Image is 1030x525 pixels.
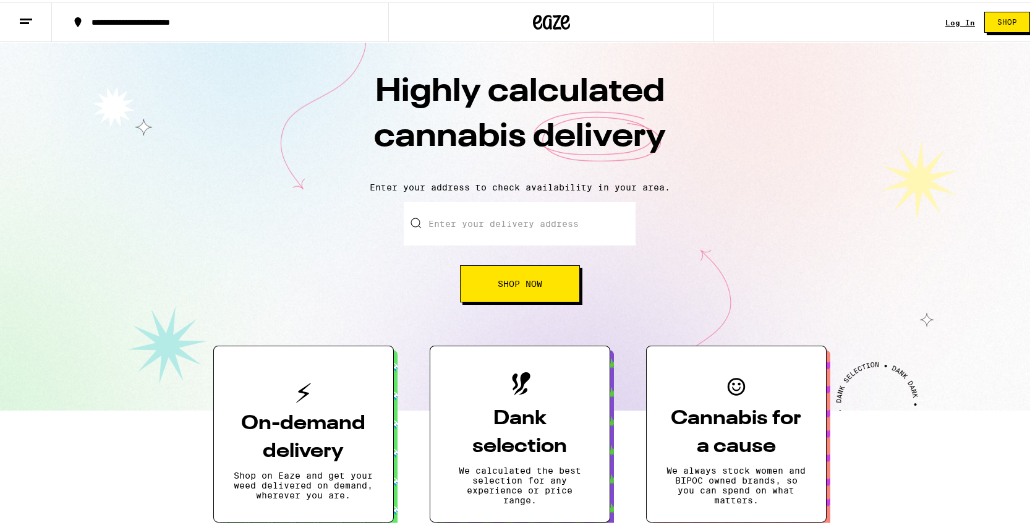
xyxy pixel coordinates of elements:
p: We calculated the best selection for any experience or price range. [450,463,590,503]
button: Dank selectionWe calculated the best selection for any experience or price range. [430,343,610,520]
h1: Highly calculated cannabis delivery [304,67,736,170]
button: Shop Now [460,263,580,300]
button: On-demand deliveryShop on Eaze and get your weed delivered on demand, wherever you are. [213,343,394,520]
span: Shop [997,16,1017,23]
h3: Cannabis for a cause [666,403,806,458]
span: Hi. Need any help? [7,9,89,19]
button: Shop [984,9,1030,30]
span: Shop Now [498,277,542,286]
input: Enter your delivery address [404,200,636,243]
h3: On-demand delivery [234,408,373,463]
h3: Dank selection [450,403,590,458]
a: Log In [945,16,975,24]
p: Shop on Eaze and get your weed delivered on demand, wherever you are. [234,468,373,498]
p: Enter your address to check availability in your area. [12,180,1027,190]
button: Cannabis for a causeWe always stock women and BIPOC owned brands, so you can spend on what matters. [646,343,827,520]
p: We always stock women and BIPOC owned brands, so you can spend on what matters. [666,463,806,503]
